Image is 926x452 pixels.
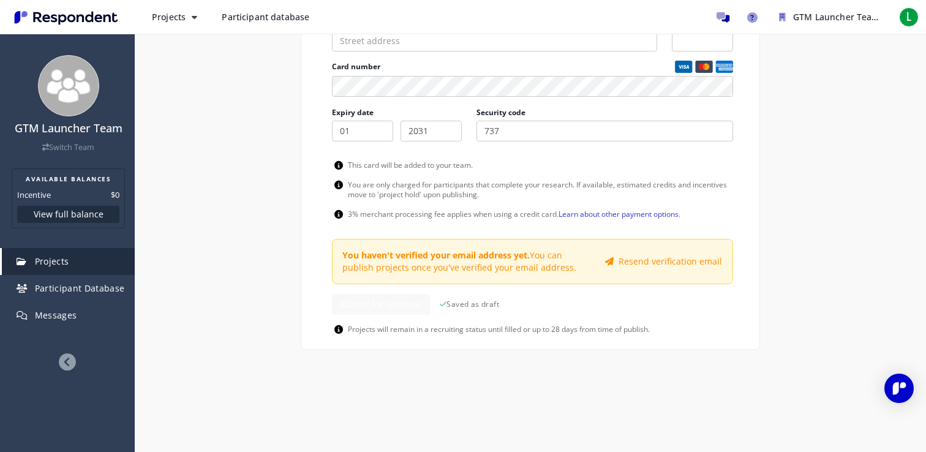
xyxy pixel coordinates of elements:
span: GTM Launcher Team [793,11,879,23]
button: Projects [142,6,207,28]
img: Respondent [10,7,122,28]
button: GTM Launcher Team [769,6,892,28]
dd: $0 [111,189,119,201]
button: View full balance [17,206,119,223]
label: Security code [476,108,525,118]
section: Balance summary [12,168,125,228]
span: Projects [152,11,186,23]
p: This card will be added to your team. [348,160,473,170]
span: Participant database [222,11,309,23]
label: Expiry date [332,108,374,118]
strong: You haven't verified your email address yet. [342,249,530,261]
p: 3% merchant processing fee applies when using a credit card. . [348,209,680,219]
div: Open Intercom Messenger [884,374,914,403]
button: L [897,6,921,28]
a: Participant database [212,6,319,28]
span: Card number [332,62,672,72]
img: mastercard credit card logo [695,61,713,73]
span: Saved as draft [440,298,499,310]
a: Help and support [740,5,764,29]
a: Message participants [710,5,735,29]
a: Learn about other payment options [559,209,679,219]
span: L [899,7,919,27]
button: Resend verification email [597,251,730,272]
input: MM [332,121,393,141]
button: Submit for approval [332,294,430,315]
input: Street address [332,31,657,51]
img: visa credit card logo [675,61,693,73]
span: Submit for approval [340,298,422,310]
span: Projects [35,255,69,267]
dt: Incentive [17,189,51,201]
p: You can publish projects once you've verified your email address. [342,249,587,274]
h4: GTM Launcher Team [8,122,129,135]
span: Messages [35,309,77,321]
img: amex credit card logo [715,61,733,73]
a: Switch Team [42,142,94,153]
h2: AVAILABLE BALANCES [17,174,119,184]
img: team_avatar_256.png [38,55,99,116]
input: YYYY [401,121,462,141]
p: Projects will remain in a recruiting status until filled or up to 28 days from time of publish. [348,325,650,334]
p: You are only charged for participants that complete your research. If available, estimated credit... [348,180,731,200]
span: Participant Database [35,282,125,294]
